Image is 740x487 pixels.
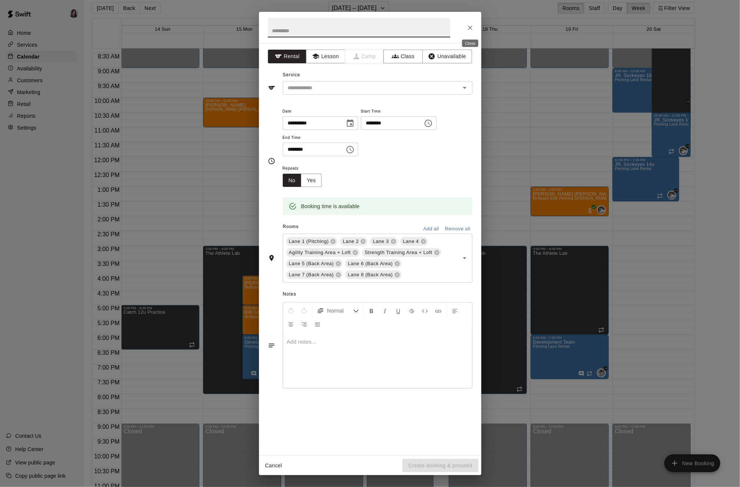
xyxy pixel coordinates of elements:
div: Agility Training Area + Loft [286,248,360,257]
span: Lane 4 [400,238,422,245]
span: Service [283,72,300,77]
button: Undo [285,304,297,317]
div: Lane 3 [370,237,398,246]
button: Rental [268,50,307,63]
div: Lane 2 [340,237,368,246]
span: Lane 1 (Pitching) [286,238,332,245]
div: Lane 7 (Back Area) [286,270,343,279]
span: Lane 2 [340,238,362,245]
button: Redo [298,304,311,317]
button: Format Strikethrough [405,304,418,317]
div: Close [462,40,478,47]
span: Strength Training Area + Loft [362,249,435,256]
span: Lane 3 [370,238,392,245]
button: Format Italics [379,304,391,317]
span: Start Time [361,107,437,117]
span: Date [283,107,358,117]
span: Camps can only be created in the Services page [345,50,384,63]
button: Insert Link [432,304,445,317]
div: Booking time is available [301,200,360,213]
svg: Rooms [268,254,275,262]
span: Lane 8 (Back Area) [345,271,396,278]
button: Choose date, selected date is Sep 18, 2025 [343,116,358,131]
button: Choose time, selected time is 11:45 AM [343,142,358,157]
button: Cancel [262,459,286,473]
button: Open [459,83,470,93]
svg: Timing [268,157,275,165]
div: Lane 5 (Back Area) [286,259,343,268]
button: Center Align [285,317,297,331]
div: outlined button group [283,174,322,187]
button: Class [384,50,422,63]
button: Open [459,253,470,263]
span: End Time [283,133,358,143]
button: Insert Code [419,304,431,317]
button: Close [464,21,477,34]
button: Left Align [449,304,461,317]
span: Notes [283,288,472,300]
button: Right Align [298,317,311,331]
button: Remove all [443,223,472,235]
span: Repeats [283,164,328,174]
span: Rooms [283,224,299,229]
button: Formatting Options [314,304,362,317]
span: Agility Training Area + Loft [286,249,354,256]
div: Lane 1 (Pitching) [286,237,338,246]
button: Lesson [306,50,345,63]
svg: Notes [268,342,275,349]
div: Lane 6 (Back Area) [345,259,402,268]
span: Lane 5 (Back Area) [286,260,337,267]
button: Unavailable [422,50,472,63]
span: Lane 6 (Back Area) [345,260,396,267]
button: Justify Align [311,317,324,331]
button: Yes [301,174,322,187]
button: Format Underline [392,304,405,317]
div: Strength Training Area + Loft [362,248,441,257]
div: Lane 4 [400,237,428,246]
button: Format Bold [365,304,378,317]
svg: Service [268,84,275,91]
button: Choose time, selected time is 11:15 AM [421,116,436,131]
span: Normal [327,307,353,314]
div: Lane 8 (Back Area) [345,270,402,279]
button: No [283,174,302,187]
span: Lane 7 (Back Area) [286,271,337,278]
button: Add all [419,223,443,235]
